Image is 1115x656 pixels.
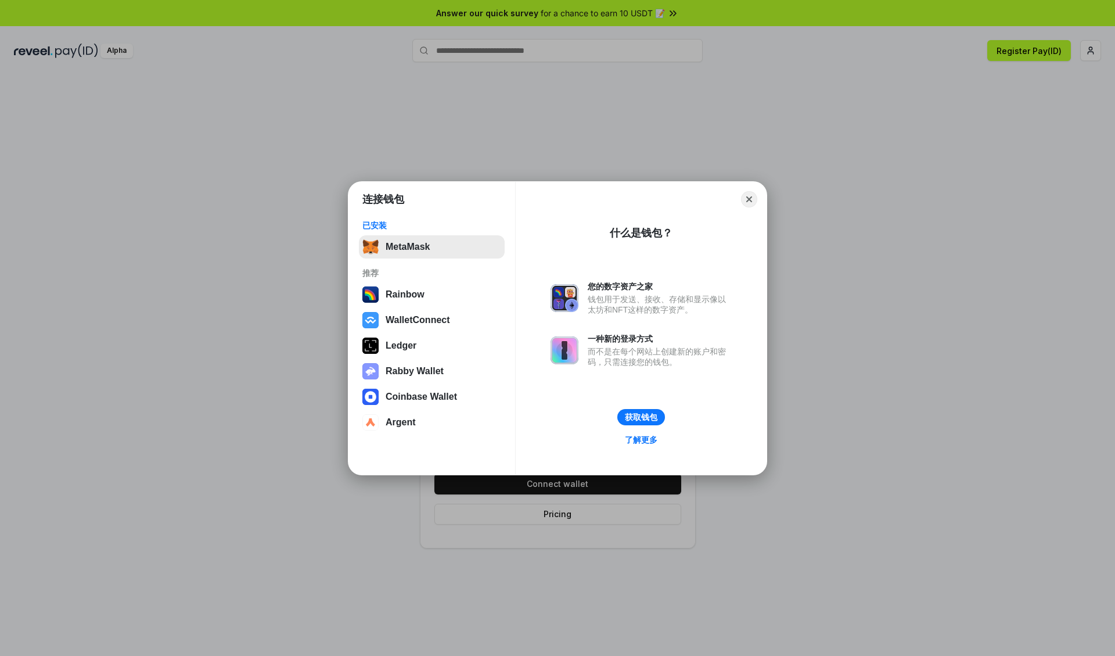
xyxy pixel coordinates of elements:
[359,309,505,332] button: WalletConnect
[588,281,732,292] div: 您的数字资产之家
[362,220,501,231] div: 已安装
[362,239,379,255] img: svg+xml,%3Csvg%20fill%3D%22none%22%20height%3D%2233%22%20viewBox%3D%220%200%2035%2033%22%20width%...
[362,268,501,278] div: 推荐
[386,289,425,300] div: Rainbow
[618,432,664,447] a: 了解更多
[588,334,732,344] div: 一种新的登录方式
[386,242,430,252] div: MetaMask
[359,360,505,383] button: Rabby Wallet
[386,340,416,351] div: Ledger
[362,414,379,431] img: svg+xml,%3Csvg%20width%3D%2228%22%20height%3D%2228%22%20viewBox%3D%220%200%2028%2028%22%20fill%3D...
[741,191,757,207] button: Close
[386,417,416,428] div: Argent
[386,392,457,402] div: Coinbase Wallet
[386,366,444,377] div: Rabby Wallet
[625,435,657,445] div: 了解更多
[362,286,379,303] img: svg+xml,%3Csvg%20width%3D%22120%22%20height%3D%22120%22%20viewBox%3D%220%200%20120%20120%22%20fil...
[359,385,505,408] button: Coinbase Wallet
[359,235,505,259] button: MetaMask
[362,192,404,206] h1: 连接钱包
[362,389,379,405] img: svg+xml,%3Csvg%20width%3D%2228%22%20height%3D%2228%22%20viewBox%3D%220%200%2028%2028%22%20fill%3D...
[362,312,379,328] img: svg+xml,%3Csvg%20width%3D%2228%22%20height%3D%2228%22%20viewBox%3D%220%200%2028%2028%22%20fill%3D...
[625,412,657,422] div: 获取钱包
[359,283,505,306] button: Rainbow
[617,409,665,425] button: 获取钱包
[610,226,672,240] div: 什么是钱包？
[588,294,732,315] div: 钱包用于发送、接收、存储和显示像以太坊和NFT这样的数字资产。
[359,334,505,357] button: Ledger
[588,346,732,367] div: 而不是在每个网站上创建新的账户和密码，只需连接您的钱包。
[386,315,450,325] div: WalletConnect
[551,336,578,364] img: svg+xml,%3Csvg%20xmlns%3D%22http%3A%2F%2Fwww.w3.org%2F2000%2Fsvg%22%20fill%3D%22none%22%20viewBox...
[362,338,379,354] img: svg+xml,%3Csvg%20xmlns%3D%22http%3A%2F%2Fwww.w3.org%2F2000%2Fsvg%22%20width%3D%2228%22%20height%3...
[551,284,578,312] img: svg+xml,%3Csvg%20xmlns%3D%22http%3A%2F%2Fwww.w3.org%2F2000%2Fsvg%22%20fill%3D%22none%22%20viewBox...
[359,411,505,434] button: Argent
[362,363,379,379] img: svg+xml,%3Csvg%20xmlns%3D%22http%3A%2F%2Fwww.w3.org%2F2000%2Fsvg%22%20fill%3D%22none%22%20viewBox...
